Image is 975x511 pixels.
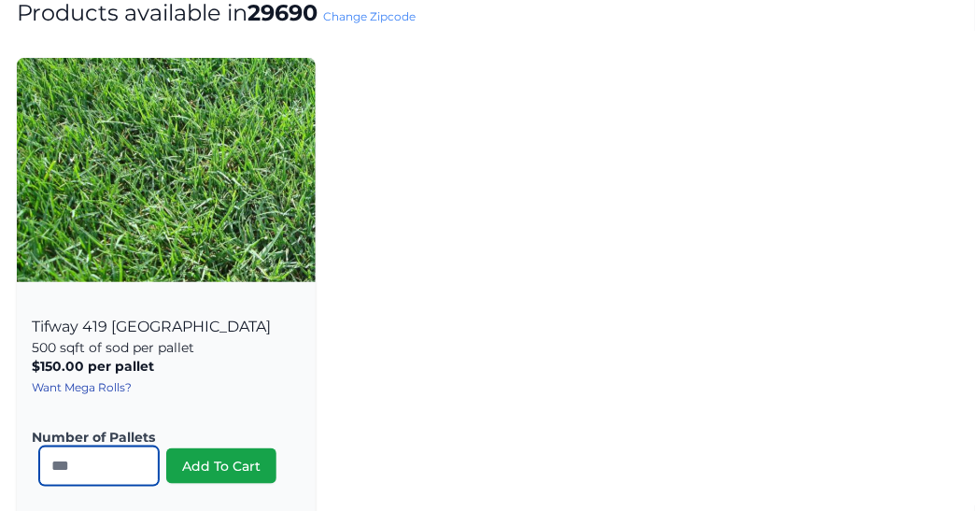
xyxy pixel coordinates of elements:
[32,338,301,357] p: 500 sqft of sod per pallet
[166,448,276,484] button: Add To Cart
[32,428,286,447] label: Number of Pallets
[323,9,416,23] a: Change Zipcode
[17,58,316,282] img: Tifway 419 Bermuda Product Image
[32,357,301,376] p: $150.00 per pallet
[32,380,132,394] a: Want Mega Rolls?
